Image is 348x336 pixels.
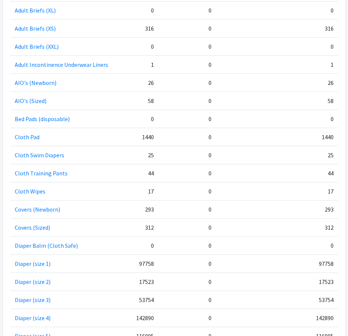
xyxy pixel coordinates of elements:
[158,272,216,291] td: 0
[158,146,216,164] td: 0
[15,169,68,177] a: Cloth Training Pants
[15,260,51,267] a: Diaper (size 1)
[119,55,158,73] td: 1
[290,128,338,146] td: 1440
[290,164,338,182] td: 44
[15,242,78,249] a: Diaper Balm (Cloth Safe)
[158,19,216,37] td: 0
[290,1,338,19] td: 0
[290,236,338,254] td: 0
[119,73,158,92] td: 26
[158,218,216,236] td: 0
[119,1,158,19] td: 0
[290,146,338,164] td: 25
[119,218,158,236] td: 312
[158,1,216,19] td: 0
[119,110,158,128] td: 0
[15,7,56,14] a: Adult Briefs (XL)
[158,236,216,254] td: 0
[119,182,158,200] td: 17
[15,25,56,32] a: Adult Briefs (XS)
[158,200,216,218] td: 0
[119,164,158,182] td: 44
[158,110,216,128] td: 0
[119,254,158,272] td: 97758
[119,19,158,37] td: 316
[290,182,338,200] td: 17
[15,188,45,195] a: Cloth Wipes
[15,296,51,304] a: Diaper (size 3)
[119,146,158,164] td: 25
[158,92,216,110] td: 0
[15,151,64,159] a: Cloth Swim Diapers
[15,43,59,50] a: Adult Briefs (XXL)
[158,182,216,200] td: 0
[119,236,158,254] td: 0
[290,110,338,128] td: 0
[15,61,108,68] a: Adult Incontinence Underwear Liners
[158,73,216,92] td: 0
[119,92,158,110] td: 58
[290,254,338,272] td: 97758
[290,309,338,327] td: 142890
[290,92,338,110] td: 58
[119,272,158,291] td: 17523
[158,309,216,327] td: 0
[15,133,39,141] a: Cloth Pad
[290,218,338,236] td: 312
[290,19,338,37] td: 316
[119,200,158,218] td: 293
[158,291,216,309] td: 0
[15,79,56,86] a: AIO's (Newborn)
[290,200,338,218] td: 293
[119,37,158,55] td: 0
[158,128,216,146] td: 0
[15,115,70,123] a: Bed Pads (disposable)
[15,278,51,285] a: Diaper (size 2)
[158,254,216,272] td: 0
[119,128,158,146] td: 1440
[158,164,216,182] td: 0
[119,309,158,327] td: 142890
[290,37,338,55] td: 0
[158,37,216,55] td: 0
[290,73,338,92] td: 26
[15,97,46,104] a: AIO's (Sized)
[290,291,338,309] td: 53754
[119,291,158,309] td: 53754
[158,55,216,73] td: 0
[290,272,338,291] td: 17523
[15,224,50,231] a: Covers (Sized)
[290,55,338,73] td: 1
[15,314,51,322] a: Diaper (size 4)
[15,206,60,213] a: Covers (Newborn)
